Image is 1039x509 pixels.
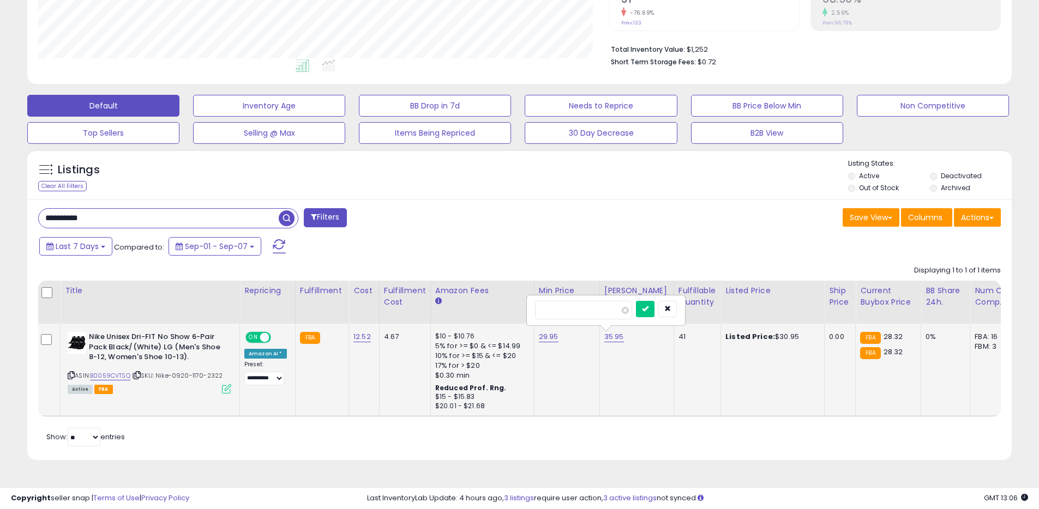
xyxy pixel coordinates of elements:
b: Reduced Prof. Rng. [435,383,507,392]
span: $0.72 [698,57,716,67]
button: B2B View [691,122,843,144]
div: FBM: 3 [975,342,1011,352]
label: Out of Stock [859,183,899,192]
div: Ship Price [829,285,851,308]
a: Terms of Use [93,493,140,503]
button: BB Drop in 7d [359,95,511,117]
a: 29.95 [539,331,558,342]
label: Active [859,171,879,180]
b: Total Inventory Value: [611,45,685,54]
div: Amazon Fees [435,285,530,296]
span: 28.32 [884,347,903,357]
button: Last 7 Days [39,237,112,256]
div: $30.95 [725,332,816,342]
small: Prev: 66.79% [822,20,852,26]
span: OFF [269,333,287,342]
small: Amazon Fees. [435,296,442,306]
small: -76.69% [626,9,654,17]
img: 41Icpuj9XcL._SL40_.jpg [68,332,86,354]
span: | SKU: Nike-0920-1170-2322 [132,371,223,380]
button: Non Competitive [857,95,1009,117]
span: Columns [908,212,942,223]
a: Privacy Policy [141,493,189,503]
a: 12.52 [353,331,371,342]
div: Fulfillment [300,285,344,296]
li: $1,252 [611,42,993,55]
div: Title [65,285,235,296]
div: 41 [678,332,712,342]
a: 3 listings [504,493,534,503]
span: Show: entries [46,432,125,442]
button: BB Price Below Min [691,95,843,117]
a: B0059CVTSQ [90,371,130,380]
div: Amazon AI * [244,349,287,359]
span: ON [247,333,260,342]
button: Needs to Reprice [525,95,677,117]
div: $0.30 min [435,371,526,380]
b: Short Term Storage Fees: [611,57,696,66]
button: Top Sellers [27,122,179,144]
div: Fulfillment Cost [384,285,426,308]
div: FBA: 16 [975,332,1011,342]
strong: Copyright [11,493,51,503]
button: Default [27,95,179,117]
span: Sep-01 - Sep-07 [185,241,248,252]
b: Nike Unisex Dri-FIT No Show 6-Pair Pack Black/(White) LG (Men's Shoe 8-12, Women's Shoe 10-13). [89,332,221,365]
div: Cost [353,285,375,296]
div: Listed Price [725,285,820,296]
p: Listing States: [848,159,1012,169]
label: Deactivated [941,171,982,180]
span: Last 7 Days [56,241,99,252]
small: FBA [860,332,880,344]
div: Clear All Filters [38,181,87,191]
button: Inventory Age [193,95,345,117]
small: 2.56% [827,9,849,17]
div: Last InventoryLab Update: 4 hours ago, require user action, not synced. [367,493,1028,504]
small: FBA [300,332,320,344]
button: Selling @ Max [193,122,345,144]
button: Items Being Repriced [359,122,511,144]
div: 0% [926,332,962,342]
div: $10 - $10.76 [435,332,526,341]
div: Fulfillable Quantity [678,285,716,308]
button: Sep-01 - Sep-07 [169,237,261,256]
small: FBA [860,347,880,359]
div: $20.01 - $21.68 [435,402,526,411]
div: 5% for >= $0 & <= $14.99 [435,341,526,351]
span: 28.32 [884,331,903,342]
div: BB Share 24h. [926,285,965,308]
a: 3 active listings [603,493,657,503]
h5: Listings [58,162,100,178]
button: Save View [843,208,899,227]
button: Filters [304,208,346,227]
button: 30 Day Decrease [525,122,677,144]
a: 35.95 [604,331,624,342]
div: 10% for >= $15 & <= $20 [435,351,526,361]
div: Preset: [244,361,287,385]
button: Columns [901,208,952,227]
span: Compared to: [114,242,164,252]
div: 0.00 [829,332,847,342]
div: Current Buybox Price [860,285,916,308]
div: ASIN: [68,332,231,392]
div: Num of Comp. [975,285,1014,308]
div: Min Price [539,285,595,296]
span: FBA [94,385,113,394]
span: 2025-09-17 13:06 GMT [984,493,1028,503]
div: Repricing [244,285,291,296]
div: $15 - $15.83 [435,392,526,402]
label: Archived [941,183,970,192]
div: 17% for > $20 [435,361,526,371]
small: Prev: 133 [621,20,641,26]
div: Displaying 1 to 1 of 1 items [914,265,1001,276]
button: Actions [954,208,1001,227]
div: seller snap | | [11,493,189,504]
span: All listings currently available for purchase on Amazon [68,385,93,394]
div: 4.67 [384,332,422,342]
div: [PERSON_NAME] [604,285,669,296]
b: Listed Price: [725,331,775,342]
